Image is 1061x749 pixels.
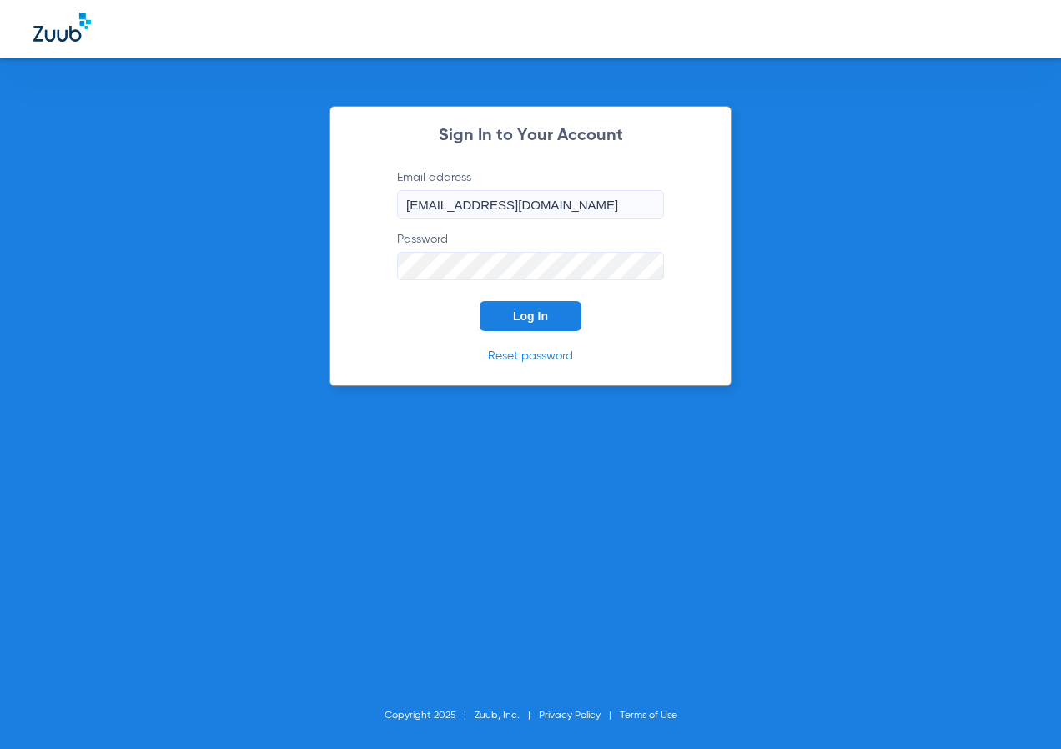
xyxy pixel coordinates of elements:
img: Zuub Logo [33,13,91,42]
h2: Sign In to Your Account [372,128,689,144]
iframe: Chat Widget [978,669,1061,749]
a: Privacy Policy [539,711,601,721]
li: Copyright 2025 [385,707,475,724]
input: Email address [397,190,664,219]
button: Log In [480,301,581,331]
label: Password [397,231,664,280]
a: Reset password [488,350,573,362]
a: Terms of Use [620,711,677,721]
label: Email address [397,169,664,219]
span: Log In [513,309,548,323]
input: Password [397,252,664,280]
li: Zuub, Inc. [475,707,539,724]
